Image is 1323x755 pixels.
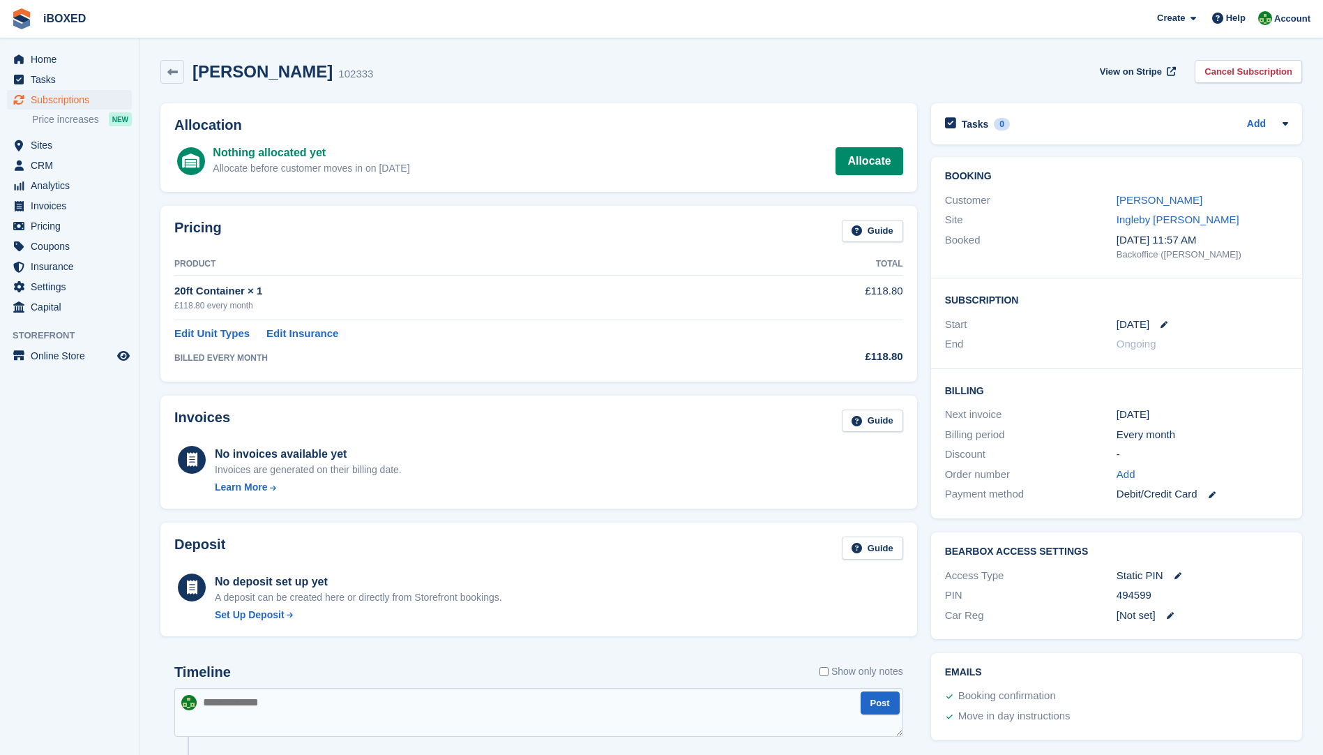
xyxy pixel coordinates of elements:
a: menu [7,176,132,195]
th: Product [174,253,766,276]
div: Payment method [945,486,1117,502]
a: Add [1117,467,1135,483]
div: £118.80 [766,349,903,365]
a: menu [7,50,132,69]
div: [Not set] [1117,608,1288,624]
div: Booking confirmation [958,688,1056,705]
div: Next invoice [945,407,1117,423]
div: Set Up Deposit [215,608,285,622]
div: Learn More [215,480,267,495]
h2: Allocation [174,117,903,133]
a: Guide [842,537,903,560]
div: No deposit set up yet [215,574,502,590]
div: £118.80 every month [174,299,766,312]
a: Price increases NEW [32,112,132,127]
div: Every month [1117,427,1288,443]
div: NEW [109,112,132,126]
a: Allocate [836,147,902,175]
time: 2025-09-02 00:00:00 UTC [1117,317,1149,333]
a: Preview store [115,347,132,364]
a: menu [7,90,132,110]
p: A deposit can be created here or directly from Storefront bookings. [215,590,502,605]
div: 494599 [1117,588,1288,604]
span: Invoices [31,196,114,216]
h2: Timeline [174,664,231,680]
span: View on Stripe [1100,65,1162,79]
div: Booked [945,232,1117,262]
a: Guide [842,410,903,433]
span: Sites [31,135,114,155]
a: menu [7,196,132,216]
h2: Emails [945,667,1288,678]
div: [DATE] [1117,407,1288,423]
a: Set Up Deposit [215,608,502,622]
a: Edit Unit Types [174,326,250,342]
a: View on Stripe [1094,60,1179,83]
h2: Subscription [945,292,1288,306]
div: Order number [945,467,1117,483]
span: CRM [31,156,114,175]
div: Customer [945,193,1117,209]
img: stora-icon-8386f47178a22dfd0bd8f6a31ec36ba5ce8667c1dd55bd0f319d3a0aa187defe.svg [11,8,32,29]
div: Discount [945,447,1117,463]
span: Storefront [13,329,139,343]
h2: Tasks [962,118,989,130]
a: [PERSON_NAME] [1117,194,1202,206]
span: Price increases [32,113,99,126]
h2: Pricing [174,220,222,243]
h2: Billing [945,383,1288,397]
img: Amanda Forder [1258,11,1272,25]
a: Ingleby [PERSON_NAME] [1117,214,1239,225]
button: Post [861,692,900,715]
div: Invoices are generated on their billing date. [215,463,402,477]
a: menu [7,237,132,256]
h2: Booking [945,171,1288,182]
a: menu [7,216,132,236]
span: Ongoing [1117,338,1156,350]
a: menu [7,257,132,276]
a: Edit Insurance [266,326,338,342]
div: End [945,336,1117,352]
div: PIN [945,588,1117,604]
a: menu [7,156,132,175]
span: Home [31,50,114,69]
label: Show only notes [819,664,903,679]
h2: BearBox Access Settings [945,546,1288,558]
td: £118.80 [766,276,903,320]
div: 102333 [338,66,373,82]
div: - [1117,447,1288,463]
h2: Deposit [174,537,225,560]
div: [DATE] 11:57 AM [1117,232,1288,248]
div: No invoices available yet [215,446,402,463]
div: Allocate before customer moves in on [DATE] [213,161,409,176]
h2: [PERSON_NAME] [192,62,333,81]
div: Debit/Credit Card [1117,486,1288,502]
a: menu [7,70,132,89]
span: Create [1157,11,1185,25]
a: Cancel Subscription [1195,60,1302,83]
span: Account [1274,12,1310,26]
div: Backoffice ([PERSON_NAME]) [1117,248,1288,262]
span: Pricing [31,216,114,236]
div: 20ft Container × 1 [174,283,766,299]
span: Tasks [31,70,114,89]
div: BILLED EVERY MONTH [174,352,766,364]
h2: Invoices [174,410,230,433]
div: Nothing allocated yet [213,144,409,161]
a: menu [7,135,132,155]
div: Start [945,317,1117,333]
a: menu [7,277,132,297]
div: Car Reg [945,608,1117,624]
div: Static PIN [1117,568,1288,584]
th: Total [766,253,903,276]
a: Add [1247,117,1266,133]
div: Billing period [945,427,1117,443]
a: Learn More [215,480,402,495]
div: 0 [994,118,1010,130]
span: Capital [31,297,114,317]
a: menu [7,346,132,366]
div: Site [945,212,1117,228]
span: Coupons [31,237,114,256]
img: Amanda Forder [181,695,197,710]
a: menu [7,297,132,317]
